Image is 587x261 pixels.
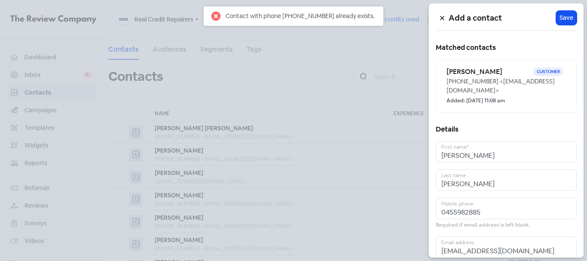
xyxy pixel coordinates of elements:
[226,11,374,21] div: Contact with phone [PHONE_NUMBER] already exists.
[559,13,573,22] span: Save
[556,11,577,25] button: Save
[436,198,577,219] input: Mobile phone
[446,77,566,95] div: [PHONE_NUMBER] <[EMAIL_ADDRESS][DOMAIN_NAME]>
[436,236,577,258] input: Email address
[436,41,577,54] h5: Matched contacts
[436,59,577,113] a: [PERSON_NAME]Customer[PHONE_NUMBER] <[EMAIL_ADDRESS][DOMAIN_NAME]>Added: [DATE] 11:08 am
[436,141,577,163] input: First name
[446,67,533,77] h6: [PERSON_NAME]
[436,169,577,191] input: Last name
[436,123,577,136] h5: Details
[533,68,563,76] span: Customer
[436,221,530,229] small: Required if email address is left blank.
[446,97,505,105] small: Added: [DATE] 11:08 am
[449,12,556,25] h5: Add a contact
